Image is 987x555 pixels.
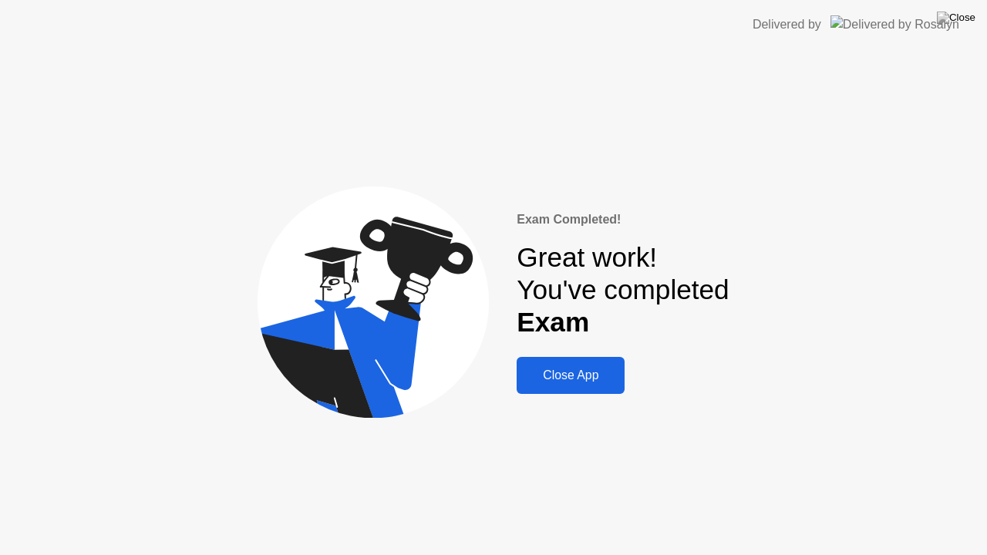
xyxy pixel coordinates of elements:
[517,241,729,339] div: Great work! You've completed
[753,15,821,34] div: Delivered by
[517,210,729,229] div: Exam Completed!
[830,15,959,33] img: Delivered by Rosalyn
[937,12,975,24] img: Close
[517,357,625,394] button: Close App
[521,368,620,382] div: Close App
[517,307,589,337] b: Exam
